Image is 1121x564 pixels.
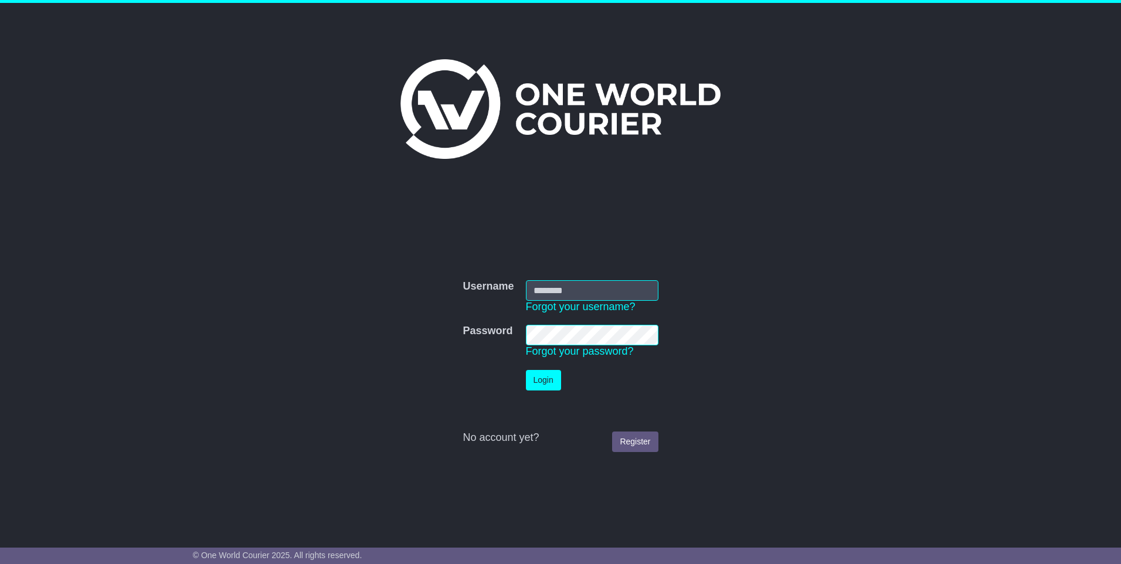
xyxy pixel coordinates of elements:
div: No account yet? [463,432,658,444]
a: Forgot your username? [526,301,636,312]
span: © One World Courier 2025. All rights reserved. [193,551,362,560]
label: Username [463,280,514,293]
a: Register [612,432,658,452]
a: Forgot your password? [526,345,634,357]
button: Login [526,370,561,390]
label: Password [463,325,512,338]
img: One World [400,59,721,159]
